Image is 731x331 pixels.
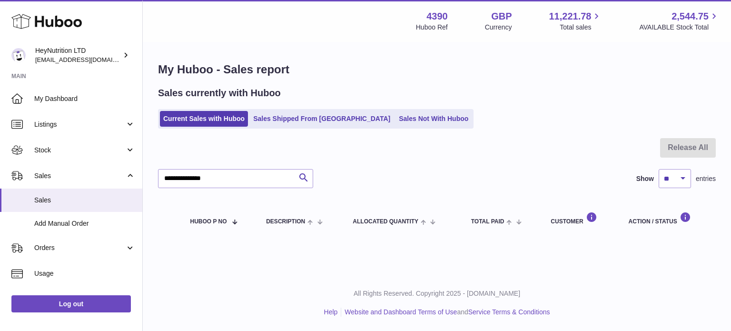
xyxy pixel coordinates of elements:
a: Service Terms & Conditions [468,308,550,316]
span: Add Manual Order [34,219,135,228]
span: Orders [34,243,125,252]
p: All Rights Reserved. Copyright 2025 - [DOMAIN_NAME] [150,289,723,298]
img: info@heynutrition.com [11,48,26,62]
span: Sales [34,171,125,181]
strong: 4390 [426,10,448,23]
span: 2,544.75 [672,10,709,23]
a: Current Sales with Huboo [160,111,248,127]
div: HeyNutrition LTD [35,46,121,64]
label: Show [636,174,654,183]
h1: My Huboo - Sales report [158,62,716,77]
span: Description [266,219,305,225]
a: 2,544.75 AVAILABLE Stock Total [639,10,720,32]
strong: GBP [491,10,512,23]
a: Log out [11,295,131,312]
span: Usage [34,269,135,278]
div: Action / Status [629,212,706,225]
span: Total paid [471,219,504,225]
a: Help [324,308,338,316]
span: Total sales [560,23,602,32]
li: and [341,308,550,317]
a: Sales Not With Huboo [395,111,472,127]
span: My Dashboard [34,94,135,103]
h2: Sales currently with Huboo [158,87,281,100]
a: 11,221.78 Total sales [549,10,602,32]
div: Huboo Ref [416,23,448,32]
span: Sales [34,196,135,205]
span: Huboo P no [190,219,227,225]
span: AVAILABLE Stock Total [639,23,720,32]
span: ALLOCATED Quantity [353,219,418,225]
span: entries [696,174,716,183]
span: Listings [34,120,125,129]
span: 11,221.78 [549,10,591,23]
a: Website and Dashboard Terms of Use [345,308,457,316]
div: Customer [551,212,609,225]
a: Sales Shipped From [GEOGRAPHIC_DATA] [250,111,394,127]
div: Currency [485,23,512,32]
span: [EMAIL_ADDRESS][DOMAIN_NAME] [35,56,140,63]
span: Stock [34,146,125,155]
